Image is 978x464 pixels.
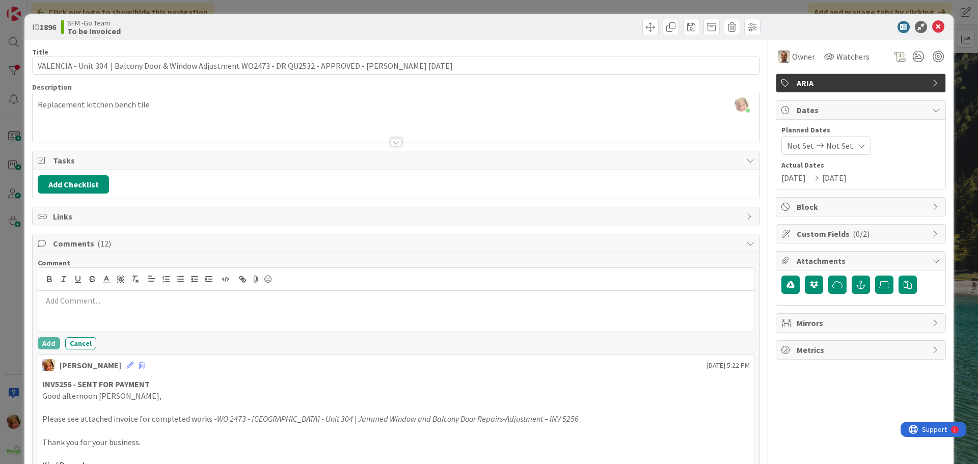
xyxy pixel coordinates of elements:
img: SD [778,50,790,63]
span: SFM -Go Team [67,19,121,27]
span: Actual Dates [781,160,940,171]
b: 1896 [40,22,56,32]
span: Dates [797,104,927,116]
span: ID [32,21,56,33]
span: Not Set [826,140,853,152]
p: Thank you for your business. [42,436,750,448]
span: Custom Fields [797,228,927,240]
span: Metrics [797,344,927,356]
b: To be Invoiced [67,27,121,35]
span: Owner [792,50,815,63]
div: [PERSON_NAME] [60,359,121,371]
span: ARIA [797,77,927,89]
span: Comment [38,258,70,267]
span: ( 0/2 ) [853,229,870,239]
span: Tasks [53,154,741,167]
span: Support [21,2,46,14]
strong: INV5256 - SENT FOR PAYMENT [42,379,150,389]
span: [DATE] [781,172,806,184]
label: Title [32,47,48,57]
span: Block [797,201,927,213]
span: [DATE] [822,172,847,184]
button: Cancel [65,337,96,349]
img: KD [42,359,55,371]
p: Replacement kitchen bench tile [38,99,754,111]
button: Add Checklist [38,175,109,194]
span: Planned Dates [781,125,940,135]
span: Links [53,210,741,223]
em: WO 2473 - [GEOGRAPHIC_DATA] - Unit 304 | Jammed Window and Balcony Door Repairs-Adjustment – INV ... [217,414,579,424]
img: KiSwxcFcLogleto2b8SsqFMDUcOqpmCz.jpg [735,97,749,112]
div: 1 [53,4,56,12]
p: Good afternoon [PERSON_NAME], [42,390,750,402]
span: Mirrors [797,317,927,329]
span: Description [32,83,72,92]
span: Attachments [797,255,927,267]
span: [DATE] 5:22 PM [707,360,750,371]
span: Watchers [836,50,870,63]
button: Add [38,337,60,349]
span: Not Set [787,140,814,152]
p: Please see attached invoice for completed works - [42,413,750,425]
span: Comments [53,237,741,250]
span: ( 12 ) [97,238,111,249]
input: type card name here... [32,57,760,75]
